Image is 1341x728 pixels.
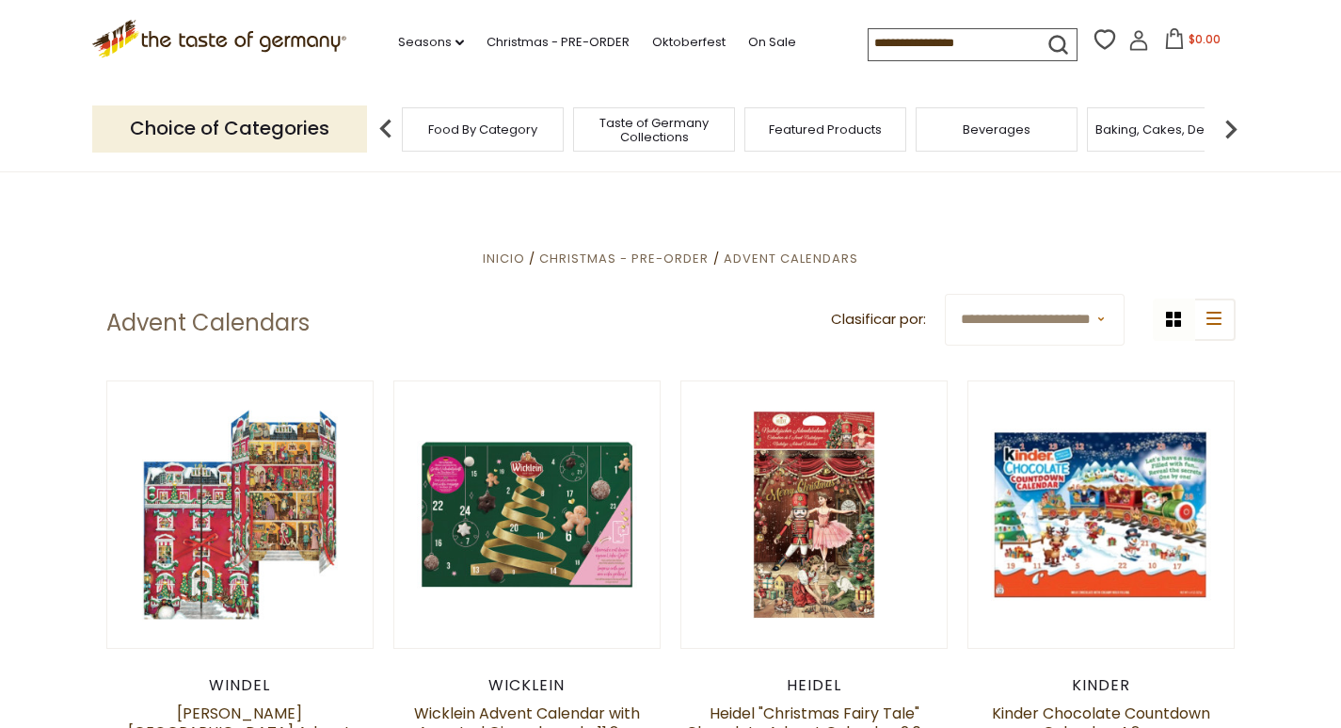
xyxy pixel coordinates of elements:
img: Wicklein Advent Calendar Assorted Gingerbread [394,381,661,648]
a: Featured Products [769,122,882,137]
a: On Sale [748,32,796,53]
a: Food By Category [428,122,537,137]
a: Christmas - PRE-ORDER [539,250,709,267]
img: Heidel Christmas Fairy Tale Chocolate Advent Calendar [681,381,948,648]
a: Baking, Cakes, Desserts [1095,122,1241,137]
a: Taste of Germany Collections [579,116,729,144]
a: Oktoberfest [652,32,726,53]
img: Kinder Chocolate Countdown Calendar [968,381,1235,648]
p: Choice of Categories [92,105,367,152]
a: Christmas - PRE-ORDER [487,32,630,53]
a: Inicio [483,250,525,267]
label: Clasificar por: [831,308,926,332]
h1: Advent Calendars [106,309,310,337]
a: Seasons [398,32,464,53]
div: Windel [106,676,375,695]
button: $0.00 [1153,28,1233,57]
div: Kinder [967,676,1236,695]
img: next arrow [1212,110,1250,148]
div: Wicklein [393,676,662,695]
div: Heidel [680,676,949,695]
img: previous arrow [367,110,405,148]
a: Advent Calendars [724,250,858,267]
a: Beverages [963,122,1030,137]
img: Windel Manor House Advent Calendar [107,381,374,648]
span: $0.00 [1189,31,1221,47]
